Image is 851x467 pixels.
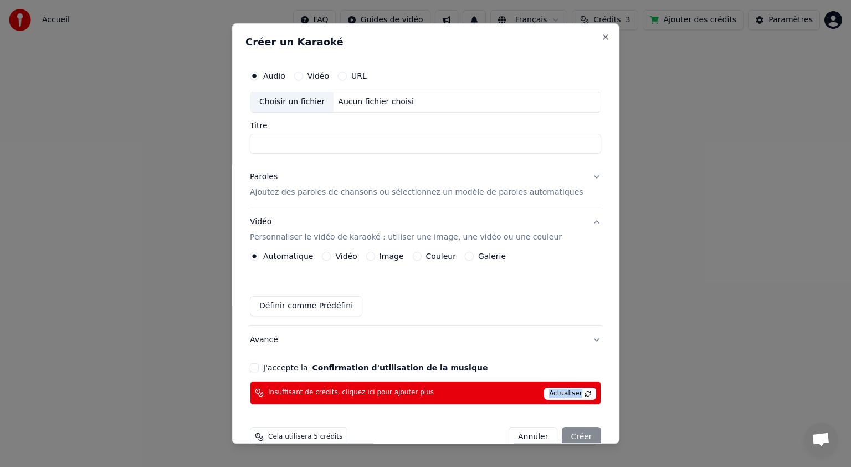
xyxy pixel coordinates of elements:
span: Cela utilisera 5 crédits [268,433,342,441]
label: Image [380,252,404,260]
label: Titre [250,121,601,129]
div: Vidéo [250,216,562,243]
button: Définir comme Prédéfini [250,296,362,316]
div: Choisir un fichier [250,92,334,112]
label: Vidéo [307,72,329,80]
div: Paroles [250,171,278,182]
button: VidéoPersonnaliser le vidéo de karaoké : utiliser une image, une vidéo ou une couleur [250,207,601,252]
button: ParolesAjoutez des paroles de chansons ou sélectionnez un modèle de paroles automatiques [250,163,601,207]
h2: Créer un Karaoké [245,37,606,47]
label: J'accepte la [263,364,488,372]
label: URL [351,72,367,80]
button: Avancé [250,326,601,354]
span: Insuffisant de crédits, cliquez ici pour ajouter plus [268,388,434,397]
p: Personnaliser le vidéo de karaoké : utiliser une image, une vidéo ou une couleur [250,232,562,243]
label: Audio [263,72,285,80]
button: J'accepte la [312,364,488,372]
p: Ajoutez des paroles de chansons ou sélectionnez un modèle de paroles automatiques [250,187,583,198]
div: VidéoPersonnaliser le vidéo de karaoké : utiliser une image, une vidéo ou une couleur [250,252,601,325]
label: Automatique [263,252,313,260]
label: Vidéo [336,252,357,260]
label: Couleur [426,252,456,260]
div: Aucun fichier choisi [334,97,419,108]
label: Galerie [478,252,506,260]
button: Annuler [509,427,557,447]
span: Actualiser [544,388,596,400]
